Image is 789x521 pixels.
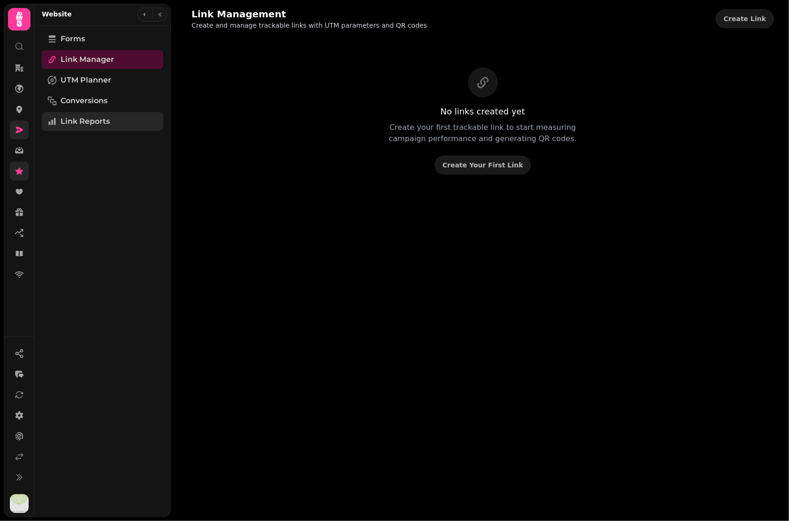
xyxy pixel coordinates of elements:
h3: No links created yet [440,105,525,118]
button: Create Your First Link [435,156,531,174]
span: Forms [61,33,85,45]
h2: Link Management [192,8,372,21]
a: Forms [42,30,163,48]
button: Create Link [716,9,774,28]
h2: Website [42,9,72,19]
a: Link Manager [42,50,163,69]
span: Conversions [61,95,107,106]
a: UTM Planner [42,71,163,90]
button: User avatar [8,494,31,513]
a: Link Reports [42,112,163,131]
p: Create and manage trackable links with UTM parameters and QR codes [192,21,427,30]
span: UTM Planner [61,75,111,86]
span: Link Reports [61,116,110,127]
span: Create Link [724,15,766,22]
span: Link Manager [61,54,114,65]
a: Conversions [42,91,163,110]
nav: Tabs [34,26,171,517]
img: User avatar [10,494,29,513]
p: Create your first trackable link to start measuring campaign performance and generating QR codes. [378,122,588,144]
span: Create Your First Link [443,162,523,168]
